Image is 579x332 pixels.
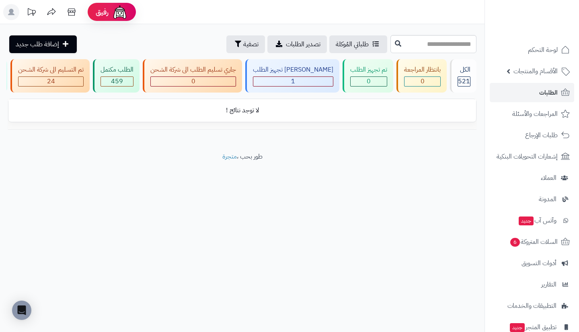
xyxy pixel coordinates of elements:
a: تصدير الطلبات [267,35,327,53]
div: 0 [404,77,440,86]
div: Open Intercom Messenger [12,301,31,320]
a: إضافة طلب جديد [9,35,77,53]
span: 0 [367,76,371,86]
span: أدوات التسويق [522,258,556,269]
a: طلباتي المُوكلة [329,35,387,53]
td: لا توجد نتائج ! [8,99,476,122]
span: تصدير الطلبات [286,39,320,49]
span: المدونة [539,194,556,205]
a: [PERSON_NAME] تجهيز الطلب 1 [244,59,341,93]
span: السلات المتروكة [509,236,558,247]
a: المدونة [490,190,574,209]
span: 0 [421,76,425,86]
span: 1 [291,76,295,86]
a: التطبيقات والخدمات [490,296,574,316]
span: لوحة التحكم [528,44,558,56]
span: 521 [458,76,470,86]
div: 459 [101,77,133,86]
span: 459 [111,76,123,86]
div: جاري تسليم الطلب الى شركة الشحن [150,65,236,74]
a: التقارير [490,275,574,294]
div: 24 [18,77,83,86]
span: إضافة طلب جديد [16,39,59,49]
button: تصفية [226,35,265,53]
span: رفيق [96,7,109,17]
span: العملاء [541,172,556,184]
div: تم التسليم الى شركة الشحن [18,65,84,74]
a: وآتس آبجديد [490,211,574,230]
div: تم تجهيز الطلب [350,65,387,74]
a: جاري تسليم الطلب الى شركة الشحن 0 [141,59,244,93]
a: إشعارات التحويلات البنكية [490,147,574,166]
a: تم تجهيز الطلب 0 [341,59,395,93]
a: المراجعات والأسئلة [490,104,574,124]
span: الأقسام والمنتجات [513,66,558,77]
a: السلات المتروكة6 [490,232,574,252]
span: طلبات الإرجاع [525,130,558,141]
a: بانتظار المراجعة 0 [395,59,448,93]
div: الكل [458,65,470,74]
div: الطلب مكتمل [101,65,133,74]
a: تحديثات المنصة [21,4,41,22]
a: الطلبات [490,83,574,102]
a: متجرة [222,152,237,161]
span: وآتس آب [518,215,556,226]
span: المراجعات والأسئلة [512,108,558,120]
span: التطبيقات والخدمات [507,300,556,311]
span: جديد [510,323,525,332]
span: 6 [510,238,520,247]
div: 0 [151,77,236,86]
span: طلباتي المُوكلة [336,39,369,49]
a: طلبات الإرجاع [490,126,574,145]
a: أدوات التسويق [490,254,574,273]
span: جديد [519,217,534,225]
a: لوحة التحكم [490,40,574,60]
div: بانتظار المراجعة [404,65,441,74]
span: إشعارات التحويلات البنكية [497,151,558,162]
div: 0 [351,77,387,86]
span: التقارير [541,279,556,290]
a: العملاء [490,168,574,188]
span: الطلبات [539,87,558,98]
div: [PERSON_NAME] تجهيز الطلب [253,65,333,74]
div: 1 [253,77,333,86]
a: الطلب مكتمل 459 [91,59,141,93]
span: 0 [191,76,195,86]
img: ai-face.png [112,4,128,20]
span: 24 [47,76,55,86]
a: الكل521 [448,59,478,93]
span: تصفية [243,39,259,49]
a: تم التسليم الى شركة الشحن 24 [9,59,91,93]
